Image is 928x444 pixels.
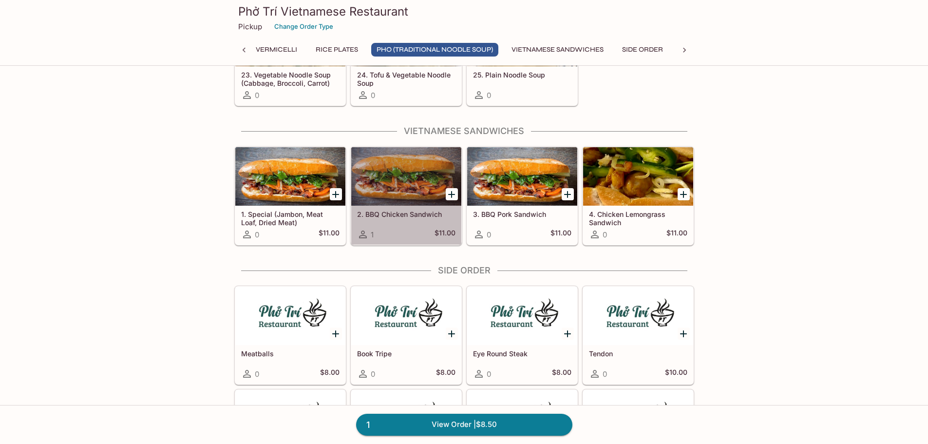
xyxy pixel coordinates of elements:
h5: 2. BBQ Chicken Sandwich [357,210,455,218]
span: 0 [603,369,607,379]
div: 3. BBQ Pork Sandwich [467,147,577,206]
span: 1 [371,230,374,239]
button: Change Order Type [270,19,338,34]
button: Add 2. BBQ Chicken Sandwich [446,188,458,200]
h5: $11.00 [435,229,455,240]
div: Tendon [583,287,693,345]
button: Add 1. Special (Jambon, Meat Loaf, Dried Meat) [330,188,342,200]
a: 4. Chicken Lemongrass Sandwich0$11.00 [583,147,694,245]
p: Pickup [238,22,262,31]
h5: $10.00 [665,368,687,380]
div: 2. BBQ Chicken Sandwich [351,147,461,206]
h4: Vietnamese Sandwiches [234,126,694,136]
span: 0 [371,369,375,379]
h5: $8.00 [320,368,340,380]
div: 1. Special (Jambon, Meat Loaf, Dried Meat) [235,147,345,206]
button: Add 3. BBQ Pork Sandwich [562,188,574,200]
h5: $8.00 [552,368,571,380]
a: Meatballs0$8.00 [235,286,346,385]
h5: $11.00 [666,229,687,240]
h5: Tendon [589,349,687,358]
button: Add Tendon [678,328,690,340]
span: 0 [603,230,607,239]
span: 0 [255,230,259,239]
div: 24. Tofu & Vegetable Noodle Soup [351,8,461,66]
a: Book Tripe0$8.00 [351,286,462,385]
h5: 1. Special (Jambon, Meat Loaf, Dried Meat) [241,210,340,226]
h5: Book Tripe [357,349,455,358]
button: Rice Plates [310,43,363,57]
button: Add 4. Chicken Lemongrass Sandwich [678,188,690,200]
button: Pho (Traditional Noodle Soup) [371,43,498,57]
div: Eye Round Steak [467,287,577,345]
span: 0 [487,369,491,379]
h5: 23. Vegetable Noodle Soup (Cabbage, Broccoli, Carrot) [241,71,340,87]
a: 2. BBQ Chicken Sandwich1$11.00 [351,147,462,245]
div: 23. Vegetable Noodle Soup (Cabbage, Broccoli, Carrot) [235,8,345,66]
h3: Phở Trí Vietnamese Restaurant [238,4,690,19]
h5: 3. BBQ Pork Sandwich [473,210,571,218]
div: 25. Plain Noodle Soup [467,8,577,66]
button: Side Order [617,43,668,57]
button: Vermicelli [250,43,303,57]
h5: 25. Plain Noodle Soup [473,71,571,79]
div: Meatballs [235,287,345,345]
h5: 4. Chicken Lemongrass Sandwich [589,210,687,226]
div: 4. Chicken Lemongrass Sandwich [583,147,693,206]
h5: $11.00 [550,229,571,240]
span: 0 [371,91,375,100]
h5: $11.00 [319,229,340,240]
span: 0 [487,91,491,100]
span: 1 [360,418,376,432]
a: 3. BBQ Pork Sandwich0$11.00 [467,147,578,245]
a: 1. Special (Jambon, Meat Loaf, Dried Meat)0$11.00 [235,147,346,245]
h5: Meatballs [241,349,340,358]
button: Add Book Tripe [446,328,458,340]
button: Vietnamese Sandwiches [506,43,609,57]
span: 0 [487,230,491,239]
button: Add Meatballs [330,328,342,340]
h5: Eye Round Steak [473,349,571,358]
button: Add Eye Round Steak [562,328,574,340]
a: Tendon0$10.00 [583,286,694,385]
div: Book Tripe [351,287,461,345]
h5: 24. Tofu & Vegetable Noodle Soup [357,71,455,87]
h5: $8.00 [436,368,455,380]
a: Eye Round Steak0$8.00 [467,286,578,385]
span: 0 [255,91,259,100]
span: 0 [255,369,259,379]
a: 1View Order |$8.50 [356,414,572,435]
h4: Side Order [234,265,694,276]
